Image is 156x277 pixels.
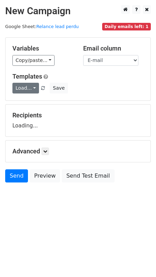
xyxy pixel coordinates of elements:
[102,23,151,30] span: Daily emails left: 1
[121,244,156,277] iframe: Chat Widget
[62,169,114,182] a: Send Test Email
[5,24,79,29] small: Google Sheet:
[12,73,42,80] a: Templates
[12,55,55,66] a: Copy/paste...
[12,45,73,52] h5: Variables
[12,111,144,129] div: Loading...
[12,148,144,155] h5: Advanced
[102,24,151,29] a: Daily emails left: 1
[12,111,144,119] h5: Recipients
[12,83,39,93] a: Load...
[50,83,68,93] button: Save
[5,5,151,17] h2: New Campaign
[5,169,28,182] a: Send
[36,24,79,29] a: Relance lead perdu
[83,45,144,52] h5: Email column
[30,169,60,182] a: Preview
